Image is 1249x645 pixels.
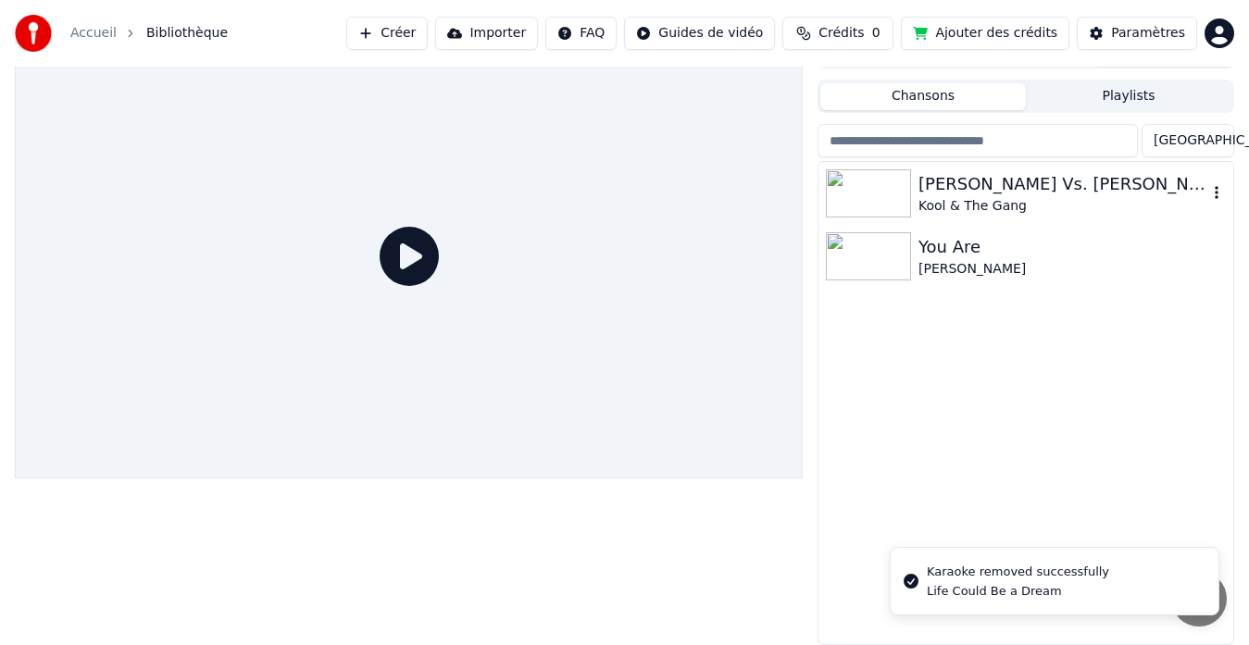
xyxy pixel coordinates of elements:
[624,17,775,50] button: Guides de vidéo
[918,260,1226,279] div: [PERSON_NAME]
[70,24,228,43] nav: breadcrumb
[1026,83,1231,110] button: Playlists
[782,17,893,50] button: Crédits0
[146,24,228,43] span: Bibliothèque
[1077,17,1197,50] button: Paramètres
[545,17,617,50] button: FAQ
[70,24,117,43] a: Accueil
[927,563,1109,581] div: Karaoke removed successfully
[820,83,1026,110] button: Chansons
[1111,24,1185,43] div: Paramètres
[927,583,1109,600] div: Life Could Be a Dream
[435,17,538,50] button: Importer
[346,17,428,50] button: Créer
[818,24,864,43] span: Crédits
[901,17,1069,50] button: Ajouter des crédits
[872,24,881,43] span: 0
[918,171,1207,197] div: [PERSON_NAME] Vs. [PERSON_NAME]
[918,197,1207,216] div: Kool & The Gang
[15,15,52,52] img: youka
[918,234,1226,260] div: You Are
